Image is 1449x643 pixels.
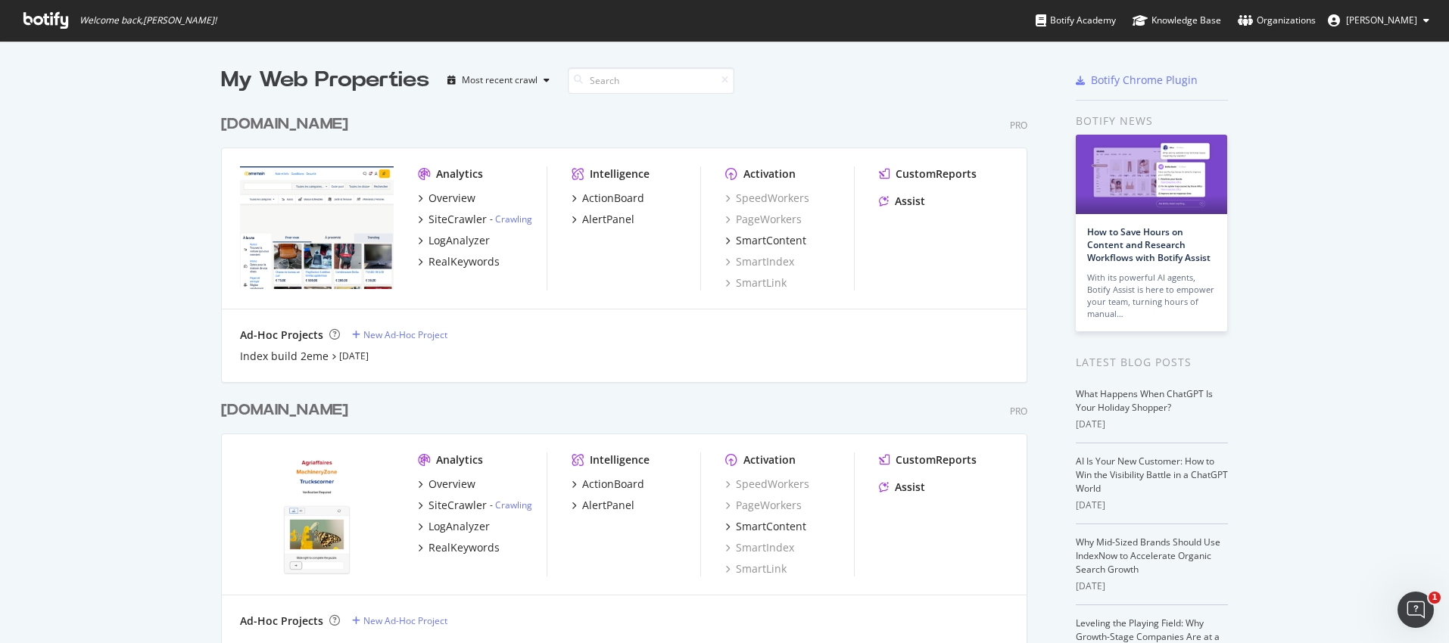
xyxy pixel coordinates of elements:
iframe: Intercom live chat [1398,592,1434,628]
div: Overview [428,191,475,206]
a: CustomReports [879,166,977,182]
a: AlertPanel [572,498,634,513]
div: New Ad-Hoc Project [363,328,447,341]
div: Botify Chrome Plugin [1091,73,1198,88]
a: New Ad-Hoc Project [352,614,447,627]
a: RealKeywords [418,540,500,555]
a: New Ad-Hoc Project [352,328,447,341]
div: My Web Properties [221,65,429,95]
div: Knowledge Base [1133,13,1221,28]
span: 1 [1429,592,1441,604]
div: SmartContent [736,233,806,248]
img: agriaffaires.de [240,452,394,575]
button: [PERSON_NAME] [1316,8,1441,33]
input: Search [568,67,734,94]
div: New Ad-Hoc Project [363,614,447,627]
div: SmartContent [736,519,806,534]
a: Overview [418,477,475,492]
div: Activation [743,452,796,467]
div: [DATE] [1076,579,1228,593]
a: How to Save Hours on Content and Research Workflows with Botify Assist [1087,225,1211,264]
div: [DATE] [1076,418,1228,431]
div: Ad-Hoc Projects [240,328,323,343]
div: - [490,213,532,225]
div: RealKeywords [428,254,500,269]
button: Most recent crawl [441,68,556,92]
img: 2ememain.be [240,166,394,289]
a: SmartLink [725,561,787,576]
div: Pro [1010,405,1027,418]
div: RealKeywords [428,540,500,555]
a: Assist [879,480,925,495]
a: Botify Chrome Plugin [1076,73,1198,88]
a: SmartLink [725,275,787,290]
a: ActionBoard [572,191,644,206]
div: Botify Academy [1036,13,1116,28]
a: LogAnalyzer [418,233,490,248]
div: SiteCrawler [428,212,487,227]
a: AI Is Your New Customer: How to Win the Visibility Battle in a ChatGPT World [1076,455,1228,495]
a: SmartContent [725,519,806,534]
div: ActionBoard [582,477,644,492]
div: [DATE] [1076,499,1228,512]
div: Overview [428,477,475,492]
div: Assist [895,194,925,209]
div: CustomReports [896,166,977,182]
div: Activation [743,166,796,182]
a: SiteCrawler- Crawling [418,212,532,227]
div: [DOMAIN_NAME] [221,399,348,421]
div: With its powerful AI agents, Botify Assist is here to empower your team, turning hours of manual… [1087,272,1216,320]
div: ActionBoard [582,191,644,206]
div: Most recent crawl [462,76,538,85]
a: PageWorkers [725,212,802,227]
div: Pro [1010,119,1027,132]
a: Overview [418,191,475,206]
div: LogAnalyzer [428,233,490,248]
div: Latest Blog Posts [1076,354,1228,371]
a: Crawling [495,499,532,511]
div: Analytics [436,452,483,467]
a: [DATE] [339,349,369,362]
div: Organizations [1238,13,1316,28]
a: ActionBoard [572,477,644,492]
a: AlertPanel [572,212,634,227]
img: How to Save Hours on Content and Research Workflows with Botify Assist [1076,135,1227,214]
a: [DOMAIN_NAME] [221,399,354,421]
div: Ad-Hoc Projects [240,613,323,629]
a: SmartIndex [725,540,794,555]
div: Assist [895,480,925,495]
a: SpeedWorkers [725,191,809,206]
a: Index build 2eme [240,349,329,364]
span: Welcome back, [PERSON_NAME] ! [79,14,217,26]
a: SiteCrawler- Crawling [418,498,532,513]
a: PageWorkers [725,498,802,513]
a: Crawling [495,213,532,225]
div: Analytics [436,166,483,182]
div: Intelligence [590,166,650,182]
a: SmartContent [725,233,806,248]
a: Why Mid-Sized Brands Should Use IndexNow to Accelerate Organic Search Growth [1076,536,1220,576]
a: What Happens When ChatGPT Is Your Holiday Shopper? [1076,387,1213,414]
div: AlertPanel [582,212,634,227]
a: CustomReports [879,452,977,467]
a: LogAnalyzer [418,519,490,534]
div: CustomReports [896,452,977,467]
div: SiteCrawler [428,498,487,513]
div: [DOMAIN_NAME] [221,113,348,135]
div: LogAnalyzer [428,519,490,534]
a: SpeedWorkers [725,477,809,492]
div: AlertPanel [582,498,634,513]
div: Botify news [1076,113,1228,129]
a: RealKeywords [418,254,500,269]
a: [DOMAIN_NAME] [221,113,354,135]
a: Assist [879,194,925,209]
a: SmartIndex [725,254,794,269]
